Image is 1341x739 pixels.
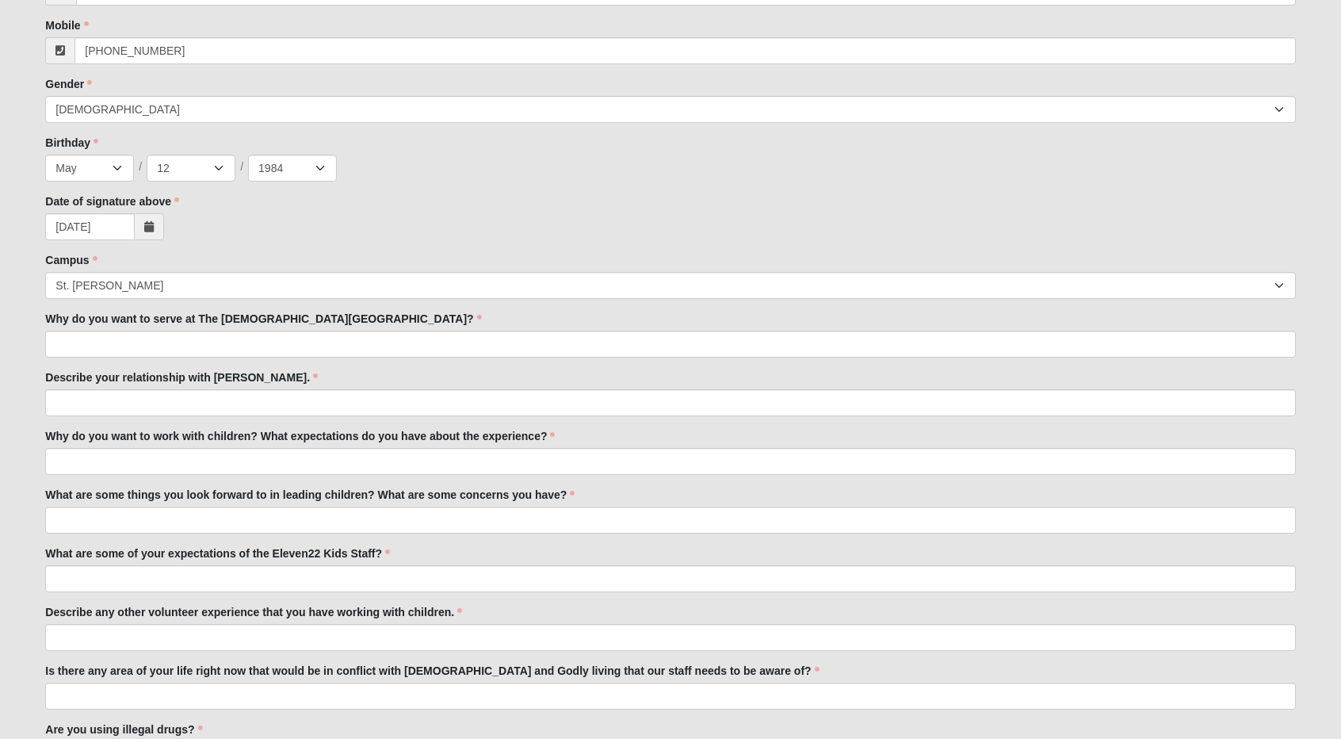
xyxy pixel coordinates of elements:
label: Describe any other volunteer experience that you have working with children. [45,604,462,620]
label: Describe your relationship with [PERSON_NAME]. [45,369,318,385]
label: Gender [45,76,92,92]
label: Mobile [45,17,88,33]
label: Are you using illegal drugs? [45,722,202,737]
span: / [240,159,243,176]
label: Why do you want to serve at The [DEMOGRAPHIC_DATA][GEOGRAPHIC_DATA]? [45,311,481,327]
label: What are some things you look forward to in leading children? What are some concerns you have? [45,487,575,503]
label: Is there any area of your life right now that would be in conflict with [DEMOGRAPHIC_DATA] and Go... [45,663,819,679]
span: / [139,159,142,176]
label: Date of signature above [45,193,179,209]
label: Birthday [45,135,98,151]
label: Why do you want to work with children? What expectations do you have about the experience? [45,428,555,444]
label: Campus [45,252,97,268]
label: What are some of your expectations of the Eleven22 Kids Staff? [45,546,390,561]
